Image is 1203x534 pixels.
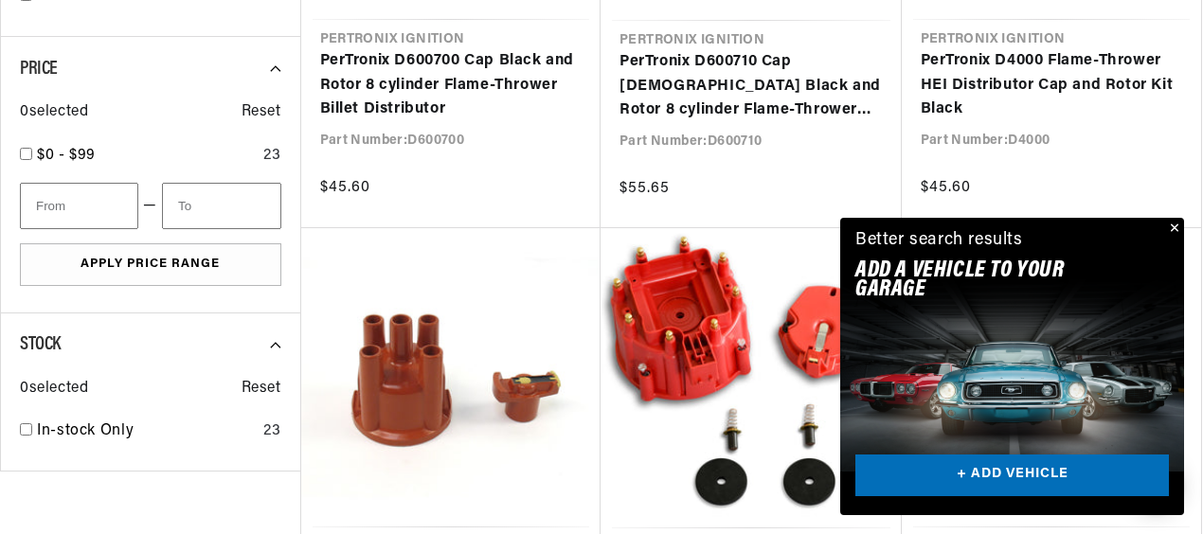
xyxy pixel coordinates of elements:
[37,148,96,163] span: $0 - $99
[921,49,1183,122] a: PerTronix D4000 Flame-Thrower HEI Distributor Cap and Rotor Kit Black
[20,377,88,401] span: 0 selected
[20,183,138,229] input: From
[37,419,256,444] a: In-stock Only
[619,50,883,123] a: PerTronix D600710 Cap [DEMOGRAPHIC_DATA] Black and Rotor 8 cylinder Flame-Thrower Billet Distributor
[242,377,281,401] span: Reset
[162,183,280,229] input: To
[855,454,1169,497] a: + ADD VEHICLE
[263,419,280,444] div: 23
[242,100,281,125] span: Reset
[1161,218,1184,240] button: Close
[20,243,281,286] button: Apply Price Range
[143,194,157,219] span: —
[20,335,61,354] span: Stock
[320,49,583,122] a: PerTronix D600700 Cap Black and Rotor 8 cylinder Flame-Thrower Billet Distributor
[263,144,280,169] div: 23
[20,60,58,79] span: Price
[855,227,1023,255] div: Better search results
[20,100,88,125] span: 0 selected
[855,261,1122,300] h2: Add A VEHICLE to your garage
